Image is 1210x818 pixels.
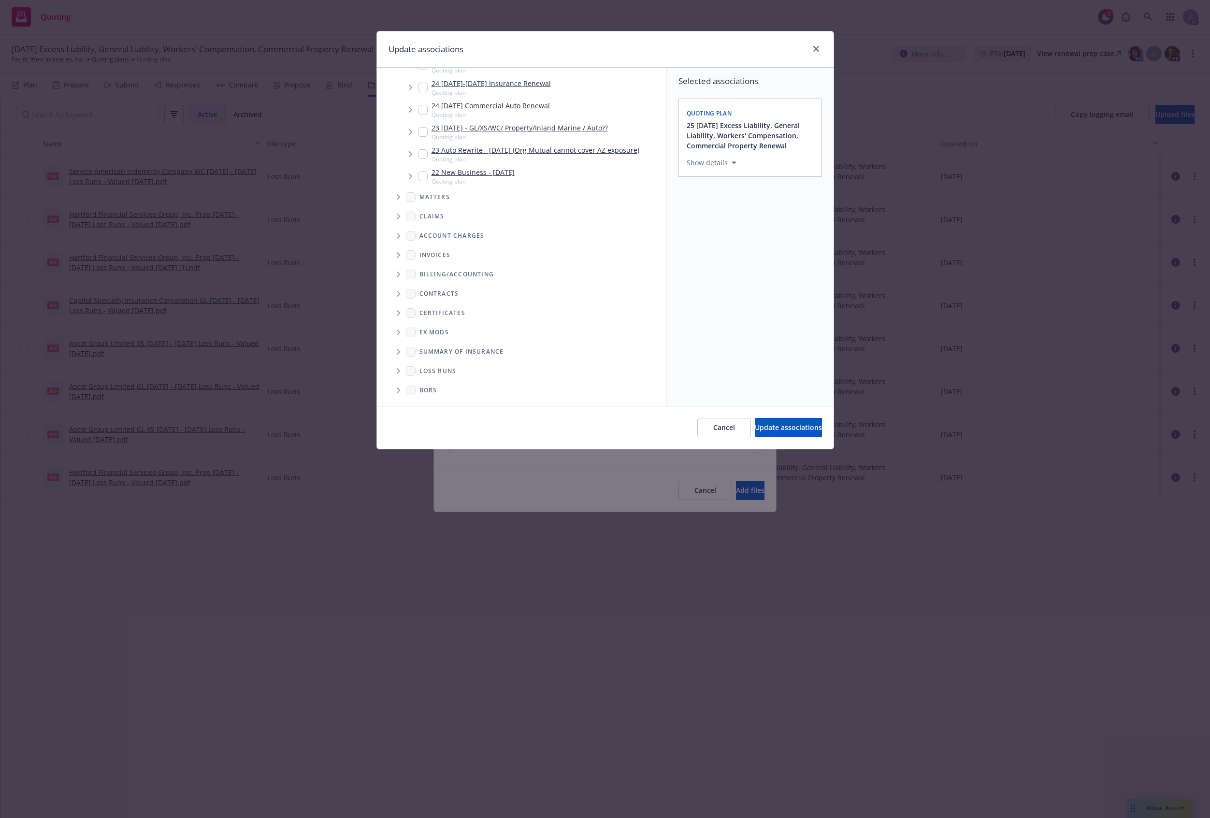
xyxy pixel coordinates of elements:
[678,75,822,87] span: Selected associations
[810,43,822,55] a: close
[419,194,450,200] span: Matters
[432,123,608,133] a: 23 [DATE] - GL/XS/WC/ Property/Inland Marine / Auto??
[755,418,822,437] button: Update associations
[687,109,732,117] span: Quoting plan
[683,157,740,169] button: Show details
[419,330,449,335] span: Ex Mods
[432,66,550,74] span: Quoting plan
[697,418,751,437] button: Cancel
[432,167,515,177] a: 22 New Business - [DATE]
[419,214,445,219] span: Claims
[713,423,735,432] span: Cancel
[432,88,551,97] span: Quoting plan
[389,43,463,56] h1: Update associations
[432,155,639,163] span: Quoting plan
[419,272,494,277] span: Billing/Accounting
[432,100,550,111] a: 24 [DATE] Commercial Auto Renewal
[432,177,515,186] span: Quoting plan
[377,265,666,400] div: Folder Tree Example
[419,368,457,374] span: Loss Runs
[432,111,550,119] span: Quoting plan
[687,120,816,151] button: 25 [DATE] Excess Liability, General Liability, Workers' Compensation, Commercial Property Renewal
[419,252,451,258] span: Invoices
[432,145,639,155] a: 23 Auto Rewrite - [DATE] (Org Mutual cannot cover AZ exposure)
[419,387,437,393] span: BORs
[755,423,822,432] span: Update associations
[419,310,465,316] span: Certificates
[432,133,608,141] span: Quoting plan
[419,233,485,239] span: Account charges
[419,349,504,355] span: Summary of insurance
[419,291,459,297] span: Contracts
[432,78,551,88] a: 24 [DATE]-[DATE] Insurance Renewal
